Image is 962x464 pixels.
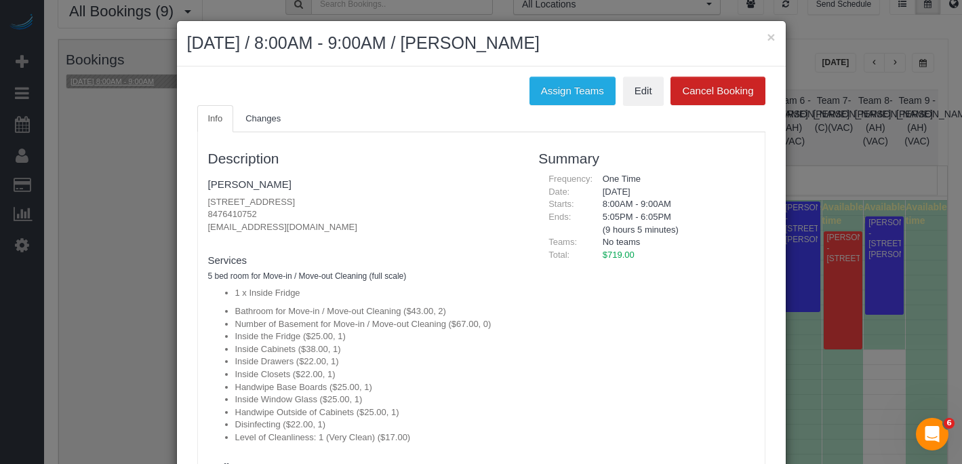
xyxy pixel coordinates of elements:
p: [STREET_ADDRESS] 8476410752 [EMAIL_ADDRESS][DOMAIN_NAME] [208,196,519,234]
button: Assign Teams [529,77,616,105]
li: Inside Drawers ($22.00, 1) [235,355,519,368]
li: Inside Cabinets ($38.00, 1) [235,343,519,356]
span: Starts: [548,199,574,209]
a: [PERSON_NAME] [208,178,292,190]
h3: Summary [538,151,754,166]
li: Handwipe Outside of Cabinets ($25.00, 1) [235,406,519,419]
h3: Description [208,151,519,166]
span: Total: [548,250,569,260]
span: $719.00 [603,250,635,260]
li: Level of Cleanliness: 1 (Very Clean) ($17.00) [235,431,519,444]
h4: Services [208,255,519,267]
span: Frequency: [548,174,593,184]
h2: [DATE] / 8:00AM - 9:00AM / [PERSON_NAME] [187,31,776,56]
iframe: Intercom live chat [916,418,948,450]
li: Inside the Fridge ($25.00, 1) [235,330,519,343]
span: No teams [603,237,641,247]
a: Edit [623,77,664,105]
div: 5:05PM - 6:05PM (9 hours 5 minutes) [593,211,755,236]
div: 8:00AM - 9:00AM [593,198,755,211]
li: 1 x Inside Fridge [235,287,519,300]
a: Info [197,105,234,133]
h5: 5 bed room for Move-in / Move-out Cleaning (full scale) [208,272,519,281]
button: Cancel Booking [670,77,765,105]
li: Number of Basement for Move-in / Move-out Cleaning ($67.00, 0) [235,318,519,331]
span: Info [208,113,223,123]
div: One Time [593,173,755,186]
li: Inside Window Glass ($25.00, 1) [235,393,519,406]
span: Ends: [548,212,571,222]
a: Changes [235,105,292,133]
li: Disinfecting ($22.00, 1) [235,419,519,431]
li: Inside Closets ($22.00, 1) [235,368,519,381]
li: Handwipe Base Boards ($25.00, 1) [235,381,519,394]
button: × [767,30,775,44]
li: Bathroom for Move-in / Move-out Cleaning ($43.00, 2) [235,305,519,318]
span: Teams: [548,237,577,247]
span: 6 [944,418,955,429]
div: [DATE] [593,186,755,199]
span: Date: [548,187,569,197]
span: Changes [245,113,281,123]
